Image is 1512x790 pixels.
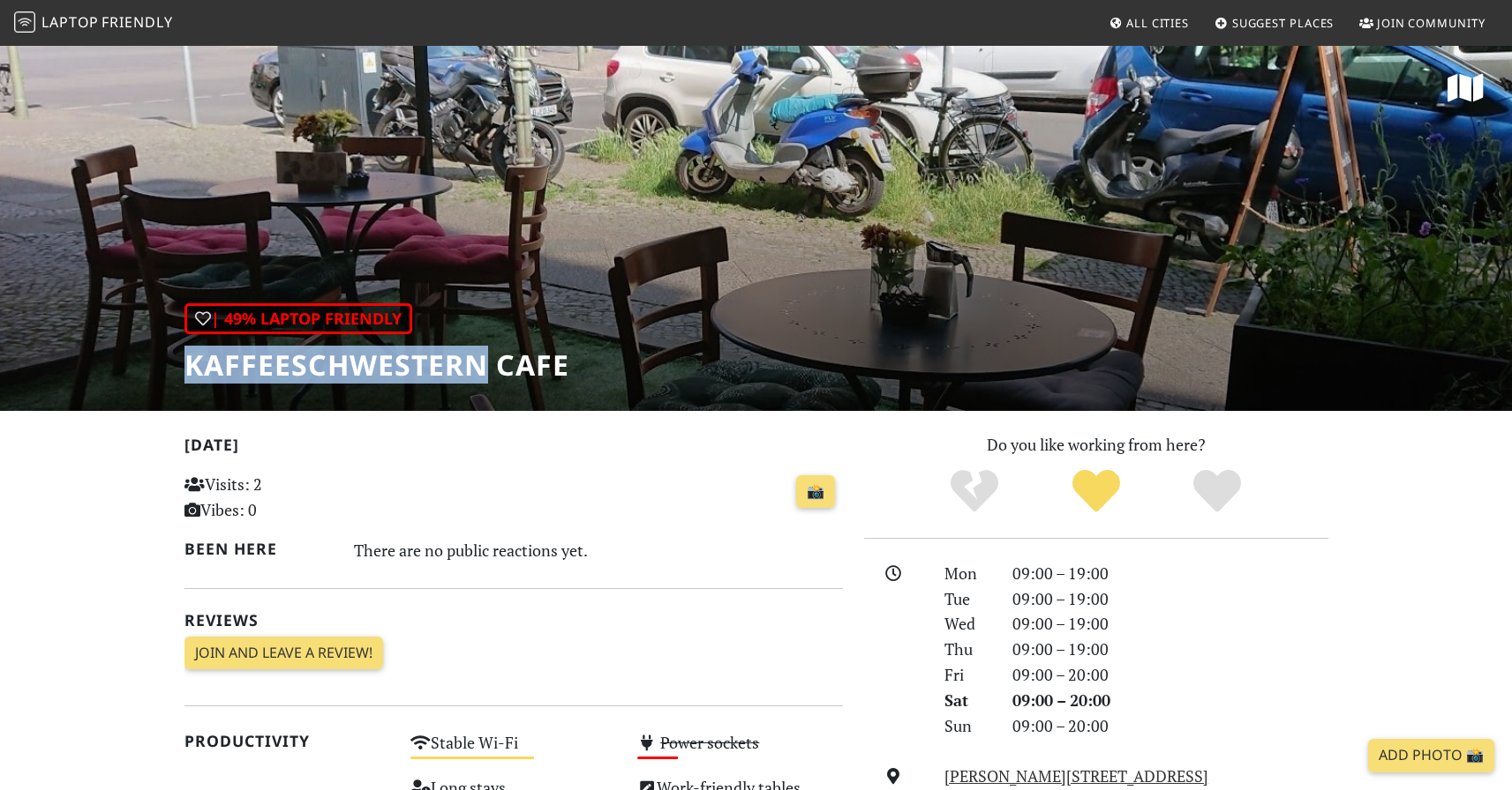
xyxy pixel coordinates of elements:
div: Tue [934,586,1001,612]
a: Suggest Places [1207,7,1342,39]
a: Join and leave a review! [184,637,383,670]
a: Join Community [1352,7,1493,39]
div: 09:00 – 19:00 [1002,637,1339,662]
p: Do you like working from here? [864,432,1328,458]
div: 09:00 – 20:00 [1002,688,1339,713]
h1: Kaffeeschwestern Cafe [184,348,569,382]
h2: Productivity [184,732,390,750]
div: | 49% Laptop Friendly [184,303,412,334]
s: Power sockets [660,732,759,753]
div: Definitely! [1156,467,1278,516]
div: No [914,467,1035,516]
div: Yes [1035,467,1157,516]
div: 09:00 – 19:00 [1002,561,1339,586]
h2: [DATE] [184,436,843,461]
div: Fri [934,662,1001,688]
a: Add Photo 📸 [1368,739,1494,772]
div: Sun [934,713,1001,739]
h2: Reviews [184,611,843,630]
span: Suggest Places [1232,15,1335,31]
div: Stable Wi-Fi [400,728,627,773]
div: 09:00 – 19:00 [1002,611,1339,637]
a: All Cities [1102,7,1196,39]
a: 📸 [796,475,835,509]
div: There are no public reactions yet. [354,536,843,564]
img: LaptopFriendly [14,11,35,33]
a: [PERSON_NAME][STREET_ADDRESS] [944,765,1208,786]
span: Friendly [102,12,172,32]
span: Laptop [41,12,99,32]
p: Visits: 2 Vibes: 0 [184,472,390,523]
div: 09:00 – 19:00 [1002,586,1339,612]
span: All Cities [1126,15,1189,31]
div: 09:00 – 20:00 [1002,713,1339,739]
div: Wed [934,611,1001,637]
div: 09:00 – 20:00 [1002,662,1339,688]
h2: Been here [184,540,334,558]
span: Join Community [1377,15,1486,31]
div: Thu [934,637,1001,662]
div: Sat [934,688,1001,713]
a: LaptopFriendly LaptopFriendly [14,8,173,39]
div: Mon [934,561,1001,586]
